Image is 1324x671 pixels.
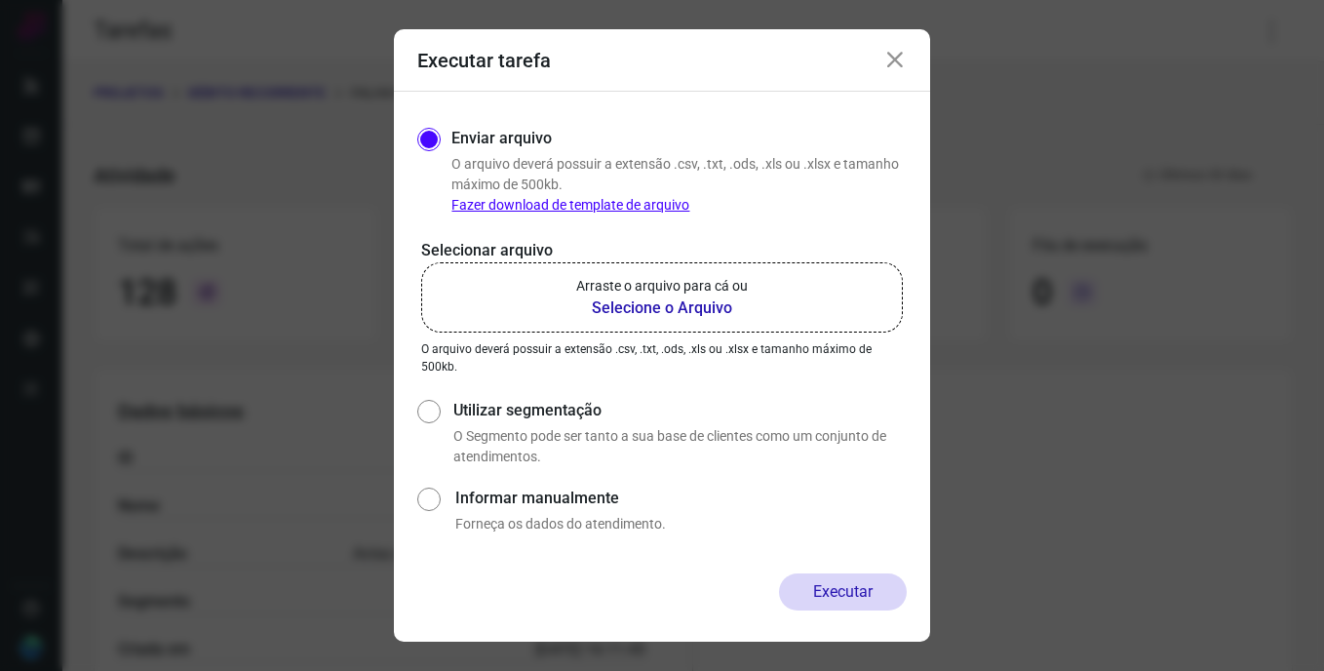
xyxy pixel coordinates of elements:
[779,573,907,611] button: Executar
[451,154,907,216] p: O arquivo deverá possuir a extensão .csv, .txt, .ods, .xls ou .xlsx e tamanho máximo de 500kb.
[455,487,907,510] label: Informar manualmente
[451,197,689,213] a: Fazer download de template de arquivo
[451,127,552,150] label: Enviar arquivo
[453,426,907,467] p: O Segmento pode ser tanto a sua base de clientes como um conjunto de atendimentos.
[455,514,907,534] p: Forneça os dados do atendimento.
[421,340,903,375] p: O arquivo deverá possuir a extensão .csv, .txt, .ods, .xls ou .xlsx e tamanho máximo de 500kb.
[421,239,903,262] p: Selecionar arquivo
[576,296,748,320] b: Selecione o Arquivo
[453,399,907,422] label: Utilizar segmentação
[576,276,748,296] p: Arraste o arquivo para cá ou
[417,49,551,72] h3: Executar tarefa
